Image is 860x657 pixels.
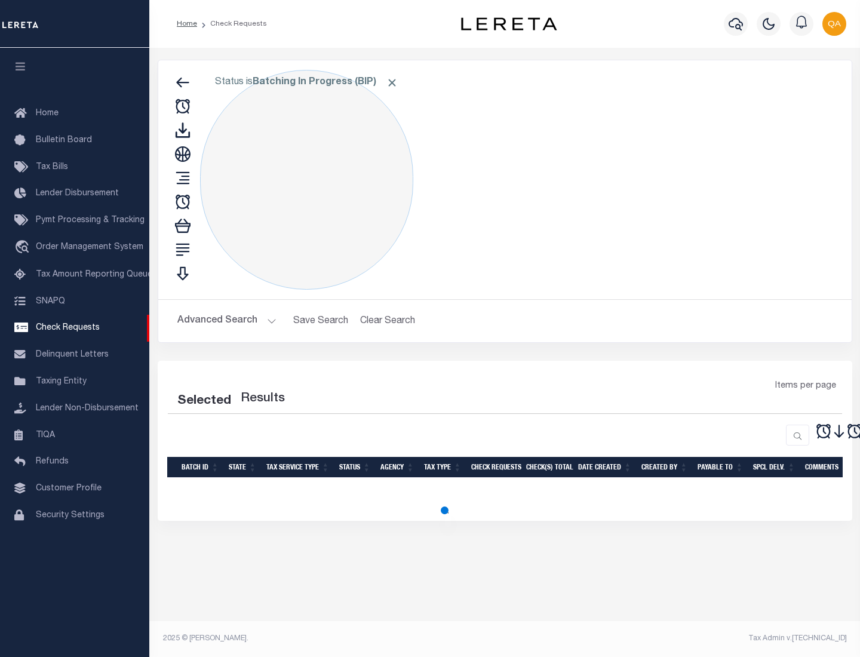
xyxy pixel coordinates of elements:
[36,109,59,118] span: Home
[36,271,152,279] span: Tax Amount Reporting Queue
[355,309,420,333] button: Clear Search
[36,163,68,171] span: Tax Bills
[262,457,334,478] th: Tax Service Type
[36,243,143,251] span: Order Management System
[376,457,419,478] th: Agency
[334,457,376,478] th: Status
[637,457,693,478] th: Created By
[800,457,854,478] th: Comments
[748,457,800,478] th: Spcl Delv.
[466,457,521,478] th: Check Requests
[177,20,197,27] a: Home
[253,78,398,87] b: Batching In Progress (BIP)
[177,392,231,411] div: Selected
[822,12,846,36] img: svg+xml;base64,PHN2ZyB4bWxucz0iaHR0cDovL3d3dy53My5vcmcvMjAwMC9zdmciIHBvaW50ZXItZXZlbnRzPSJub25lIi...
[177,457,224,478] th: Batch Id
[286,309,355,333] button: Save Search
[224,457,262,478] th: State
[419,457,466,478] th: Tax Type
[386,76,398,89] span: Click to Remove
[36,189,119,198] span: Lender Disbursement
[36,484,102,493] span: Customer Profile
[461,17,557,30] img: logo-dark.svg
[36,511,105,520] span: Security Settings
[200,70,413,290] div: Click to Edit
[514,633,847,644] div: Tax Admin v.[TECHNICAL_ID]
[36,351,109,359] span: Delinquent Letters
[36,404,139,413] span: Lender Non-Disbursement
[36,458,69,466] span: Refunds
[197,19,267,29] li: Check Requests
[36,431,55,439] span: TIQA
[36,297,65,305] span: SNAPQ
[521,457,573,478] th: Check(s) Total
[154,633,505,644] div: 2025 © [PERSON_NAME].
[241,389,285,409] label: Results
[14,240,33,256] i: travel_explore
[573,457,637,478] th: Date Created
[36,324,100,332] span: Check Requests
[177,309,277,333] button: Advanced Search
[693,457,748,478] th: Payable To
[775,380,836,393] span: Items per page
[36,216,145,225] span: Pymt Processing & Tracking
[36,136,92,145] span: Bulletin Board
[36,377,87,386] span: Taxing Entity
